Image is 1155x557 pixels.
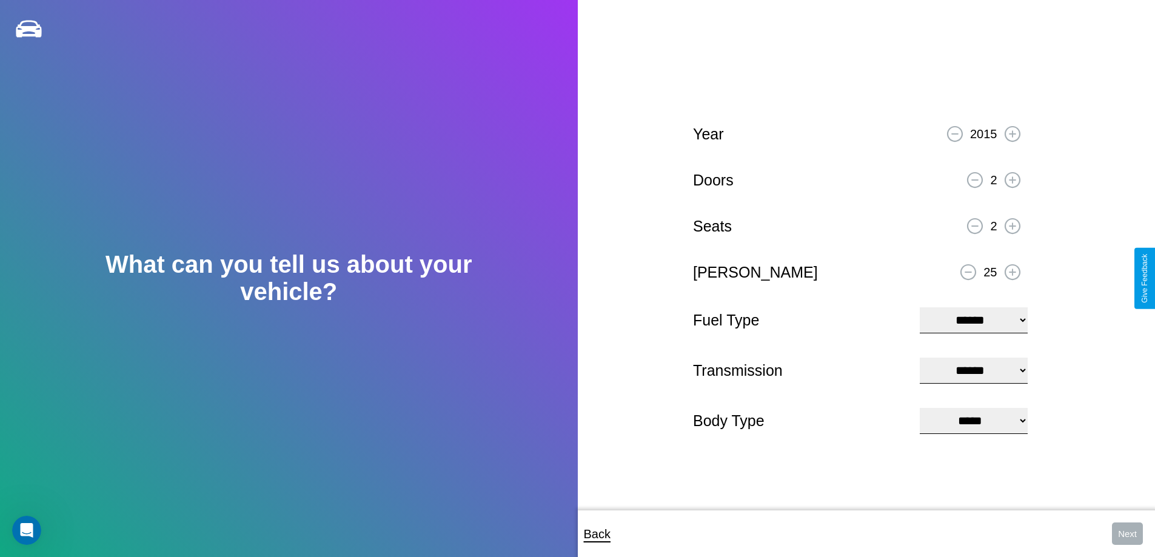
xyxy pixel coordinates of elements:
[970,123,997,145] p: 2015
[693,357,908,384] p: Transmission
[990,169,997,191] p: 2
[584,523,611,545] p: Back
[1140,254,1149,303] div: Give Feedback
[990,215,997,237] p: 2
[1112,522,1143,545] button: Next
[693,307,908,334] p: Fuel Type
[58,251,520,305] h2: What can you tell us about your vehicle?
[12,516,41,545] iframe: Intercom live chat
[693,121,724,148] p: Year
[693,259,818,286] p: [PERSON_NAME]
[693,213,732,240] p: Seats
[983,261,997,283] p: 25
[693,167,734,194] p: Doors
[693,407,908,435] p: Body Type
